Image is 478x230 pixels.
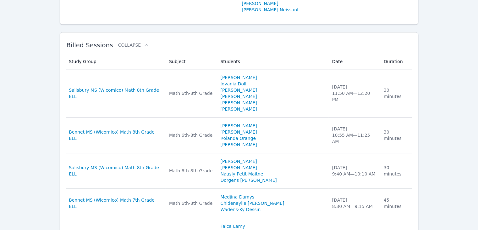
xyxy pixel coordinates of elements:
[66,118,412,153] tr: Bennet MS (Wicomico) Math 8th Grade ELLMath 6th-8th Grade[PERSON_NAME][PERSON_NAME]Rolanda Orange...
[328,54,380,69] th: Date
[220,164,257,171] a: [PERSON_NAME]
[220,100,257,106] a: [PERSON_NAME]
[217,54,328,69] th: Students
[69,164,162,177] a: Salisbury MS (Wicomico) Math 8th Grade ELL
[220,200,284,206] a: Chidenaylie [PERSON_NAME]
[332,126,376,145] div: [DATE] 10:55 AM — 11:25 AM
[118,42,150,48] button: Collapse
[220,74,257,81] a: [PERSON_NAME]
[380,54,412,69] th: Duration
[69,197,162,210] a: Bennet MS (Wicomico) Math 7th Grade ELL
[220,177,277,183] a: Dorgens [PERSON_NAME]
[69,129,162,141] a: Bennet MS (Wicomico) Math 8th Grade ELL
[384,164,408,177] div: 30 minutes
[332,84,376,103] div: [DATE] 11:50 AM — 12:20 PM
[220,135,256,141] a: Rolanda Orange
[220,93,257,100] a: [PERSON_NAME]
[220,223,245,229] a: Faica Lamy
[220,106,257,112] a: [PERSON_NAME]
[220,158,257,164] a: [PERSON_NAME]
[66,153,412,189] tr: Salisbury MS (Wicomico) Math 8th Grade ELLMath 6th-8th Grade[PERSON_NAME][PERSON_NAME]Nausly Peti...
[220,129,257,135] a: [PERSON_NAME]
[332,197,376,210] div: [DATE] 8:30 AM — 9:15 AM
[69,87,162,100] a: Salisbury MS (Wicomico) Math 8th Grade ELL
[220,206,261,213] a: Wadens-Ky Dessin
[66,41,113,49] span: Billed Sessions
[66,69,412,118] tr: Salisbury MS (Wicomico) Math 8th Grade ELLMath 6th-8th Grade[PERSON_NAME]Jovania Doll[PERSON_NAME...
[66,54,165,69] th: Study Group
[242,7,299,13] a: [PERSON_NAME] Neissant
[169,132,213,138] div: Math 6th-8th Grade
[169,200,213,206] div: Math 6th-8th Grade
[220,81,246,87] a: Jovania Doll
[169,90,213,96] div: Math 6th-8th Grade
[220,87,257,93] a: [PERSON_NAME]
[384,197,408,210] div: 45 minutes
[220,171,263,177] a: Nausly Petit-Maitne
[220,123,257,129] a: [PERSON_NAME]
[384,87,408,100] div: 30 minutes
[384,129,408,141] div: 30 minutes
[220,194,254,200] a: Medjina Damys
[220,141,257,148] a: [PERSON_NAME]
[332,164,376,177] div: [DATE] 9:40 AM — 10:10 AM
[165,54,217,69] th: Subject
[66,189,412,218] tr: Bennet MS (Wicomico) Math 7th Grade ELLMath 6th-8th GradeMedjina DamysChidenaylie [PERSON_NAME]Wa...
[242,0,278,7] a: [PERSON_NAME]
[169,168,213,174] div: Math 6th-8th Grade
